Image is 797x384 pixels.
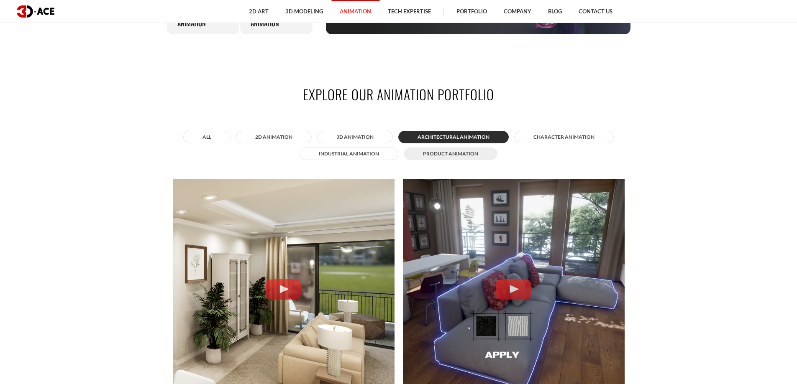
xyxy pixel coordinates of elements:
button: Character animation [514,131,614,143]
button: 2D Animation [236,131,312,143]
button: Product animation [404,147,497,160]
button: All [183,131,231,143]
button: Architectural animation [398,131,509,143]
h3: Industrial animation [177,10,229,28]
img: logo dark [17,5,54,18]
h3: Architectural animation [251,10,302,28]
button: 3D Animation [317,131,393,143]
h2: Explore our animation portfolio [167,85,631,104]
button: Industrial animation [300,147,398,160]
